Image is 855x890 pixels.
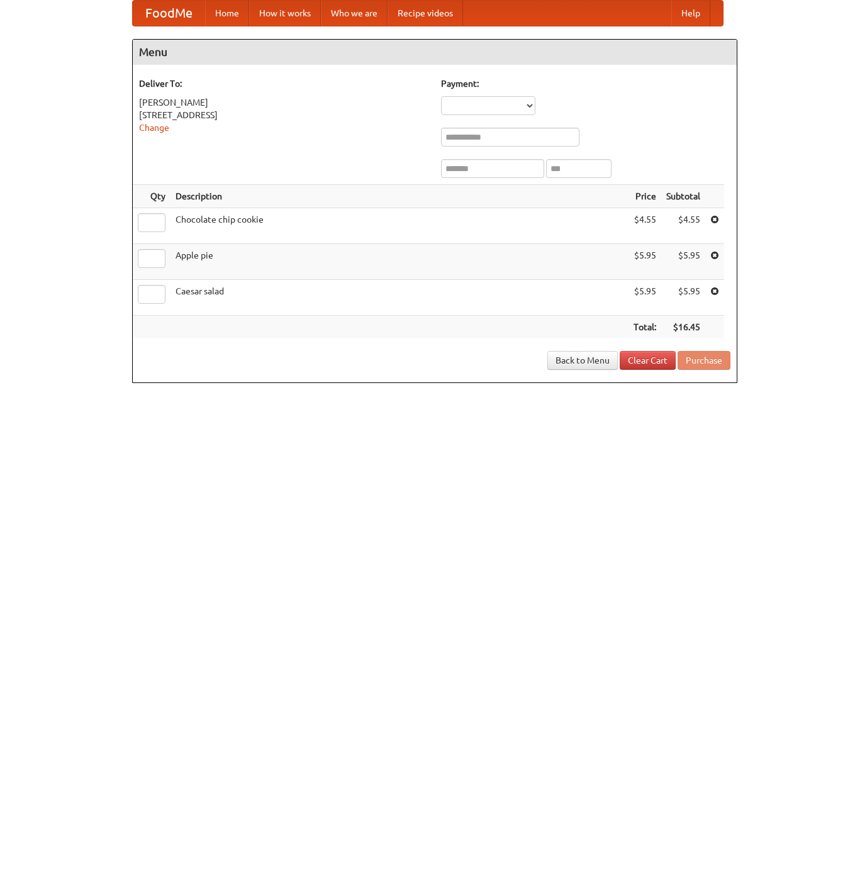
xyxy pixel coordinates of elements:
[170,280,629,316] td: Caesar salad
[139,123,169,133] a: Change
[321,1,388,26] a: Who we are
[170,244,629,280] td: Apple pie
[661,280,705,316] td: $5.95
[661,316,705,339] th: $16.45
[671,1,710,26] a: Help
[170,185,629,208] th: Description
[139,77,428,90] h5: Deliver To:
[441,77,730,90] h5: Payment:
[661,185,705,208] th: Subtotal
[629,244,661,280] td: $5.95
[547,351,618,370] a: Back to Menu
[388,1,463,26] a: Recipe videos
[133,185,170,208] th: Qty
[620,351,676,370] a: Clear Cart
[133,1,205,26] a: FoodMe
[661,208,705,244] td: $4.55
[133,40,737,65] h4: Menu
[629,280,661,316] td: $5.95
[139,96,428,109] div: [PERSON_NAME]
[629,208,661,244] td: $4.55
[661,244,705,280] td: $5.95
[629,316,661,339] th: Total:
[249,1,321,26] a: How it works
[629,185,661,208] th: Price
[139,109,428,121] div: [STREET_ADDRESS]
[170,208,629,244] td: Chocolate chip cookie
[678,351,730,370] button: Purchase
[205,1,249,26] a: Home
